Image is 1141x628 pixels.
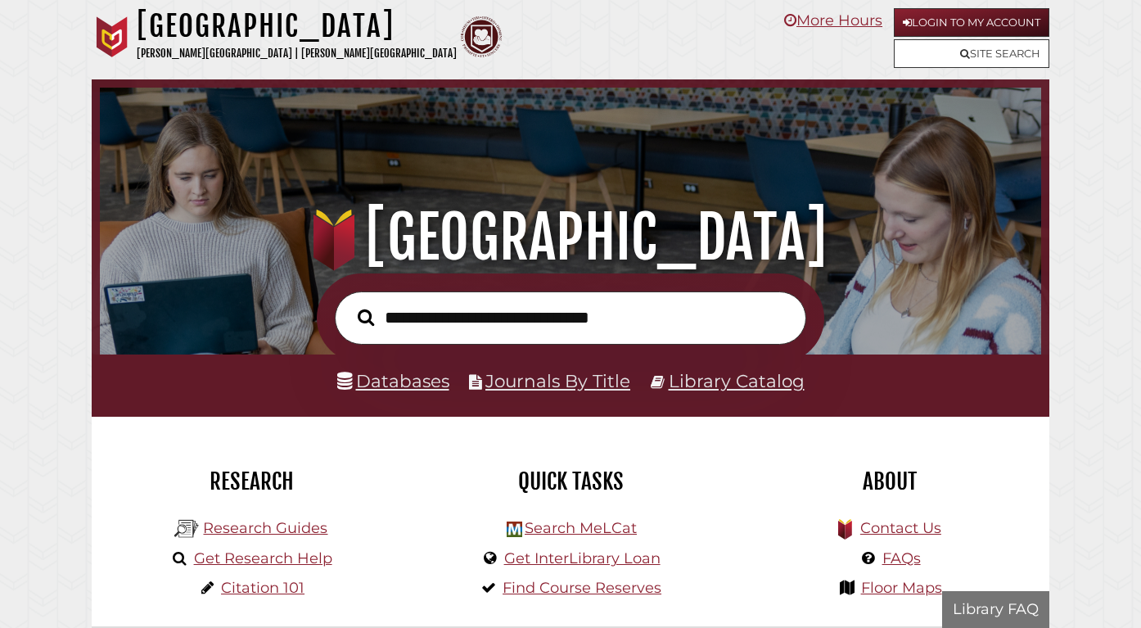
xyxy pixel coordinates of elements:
[507,522,522,537] img: Hekman Library Logo
[860,519,941,537] a: Contact Us
[485,370,630,391] a: Journals By Title
[194,549,332,567] a: Get Research Help
[742,468,1037,495] h2: About
[461,16,502,57] img: Calvin Theological Seminary
[861,579,942,597] a: Floor Maps
[137,8,457,44] h1: [GEOGRAPHIC_DATA]
[137,44,457,63] p: [PERSON_NAME][GEOGRAPHIC_DATA] | [PERSON_NAME][GEOGRAPHIC_DATA]
[423,468,718,495] h2: Quick Tasks
[92,16,133,57] img: Calvin University
[504,549,661,567] a: Get InterLibrary Loan
[784,11,882,29] a: More Hours
[894,8,1049,37] a: Login to My Account
[117,201,1024,273] h1: [GEOGRAPHIC_DATA]
[104,468,399,495] h2: Research
[221,579,304,597] a: Citation 101
[525,519,637,537] a: Search MeLCat
[503,579,661,597] a: Find Course Reserves
[894,39,1049,68] a: Site Search
[350,305,383,331] button: Search
[174,517,199,541] img: Hekman Library Logo
[358,308,375,326] i: Search
[882,549,921,567] a: FAQs
[203,519,327,537] a: Research Guides
[337,370,449,391] a: Databases
[669,370,805,391] a: Library Catalog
